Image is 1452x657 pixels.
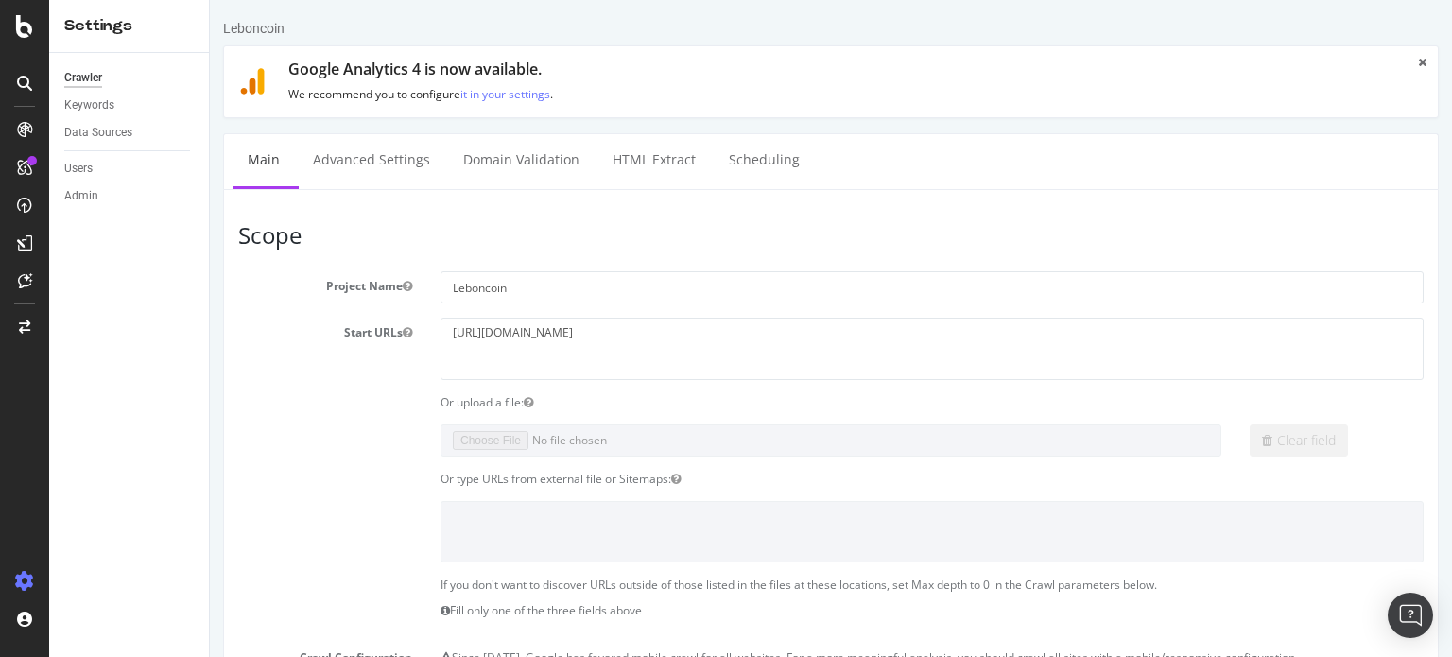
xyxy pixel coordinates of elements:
[505,134,604,186] a: Scheduling
[1388,593,1433,638] div: Open Intercom Messenger
[13,19,75,38] div: Leboncoin
[64,186,196,206] a: Admin
[231,577,1214,593] p: If you don't want to discover URLs outside of those listed in the files at these locations, set M...
[14,318,216,340] label: Start URLs
[216,394,1228,410] div: Or upload a file:
[64,95,196,115] a: Keywords
[78,61,1185,78] h1: Google Analytics 4 is now available.
[251,86,340,102] a: it in your settings
[193,278,202,294] button: Project Name
[64,123,196,143] a: Data Sources
[64,68,196,88] a: Crawler
[28,223,1214,248] h3: Scope
[64,159,93,179] div: Users
[29,68,56,95] img: ga4.9118ffdc1441.svg
[14,271,216,294] label: Project Name
[64,15,194,37] div: Settings
[193,324,202,340] button: Start URLs
[24,134,84,186] a: Main
[78,86,1185,102] p: We recommend you to configure .
[231,602,1214,618] p: Fill only one of the three fields above
[89,134,234,186] a: Advanced Settings
[64,123,132,143] div: Data Sources
[216,471,1228,487] div: Or type URLs from external file or Sitemaps:
[64,159,196,179] a: Users
[239,134,384,186] a: Domain Validation
[231,318,1214,379] textarea: [URL][DOMAIN_NAME]
[64,186,98,206] div: Admin
[389,134,500,186] a: HTML Extract
[64,95,114,115] div: Keywords
[64,68,102,88] div: Crawler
